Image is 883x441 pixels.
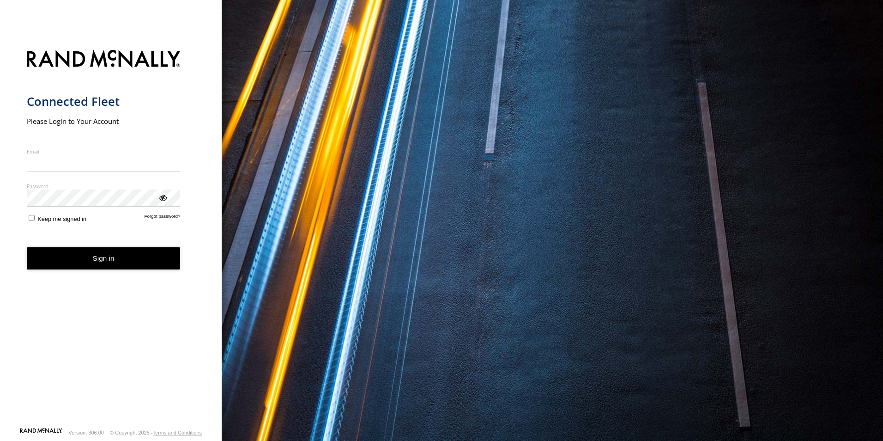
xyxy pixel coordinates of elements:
[27,148,181,155] label: Email
[20,428,62,437] a: Visit our Website
[145,214,181,222] a: Forgot password?
[27,48,181,72] img: Rand McNally
[27,247,181,270] button: Sign in
[27,183,181,190] label: Password
[27,44,195,427] form: main
[37,215,86,222] span: Keep me signed in
[158,193,167,202] div: ViewPassword
[110,430,202,435] div: © Copyright 2025 -
[27,94,181,109] h1: Connected Fleet
[153,430,202,435] a: Terms and Conditions
[69,430,104,435] div: Version: 306.00
[27,116,181,126] h2: Please Login to Your Account
[29,215,35,221] input: Keep me signed in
